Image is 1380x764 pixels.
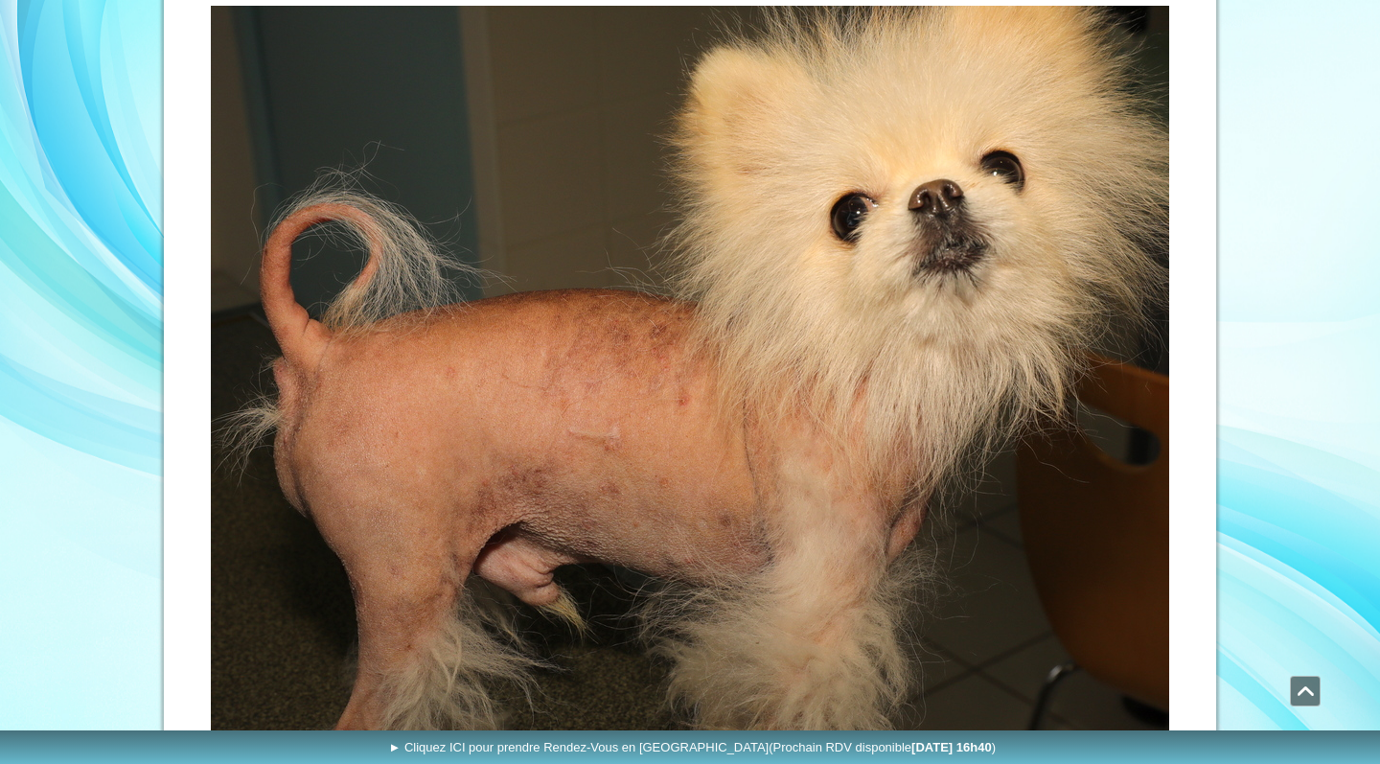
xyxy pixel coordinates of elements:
span: ► Cliquez ICI pour prendre Rendez-Vous en [GEOGRAPHIC_DATA] [388,740,996,754]
span: Défiler vers le haut [1291,677,1320,706]
span: (Prochain RDV disponible ) [769,740,996,754]
a: Défiler vers le haut [1290,676,1321,706]
b: [DATE] 16h40 [911,740,992,754]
